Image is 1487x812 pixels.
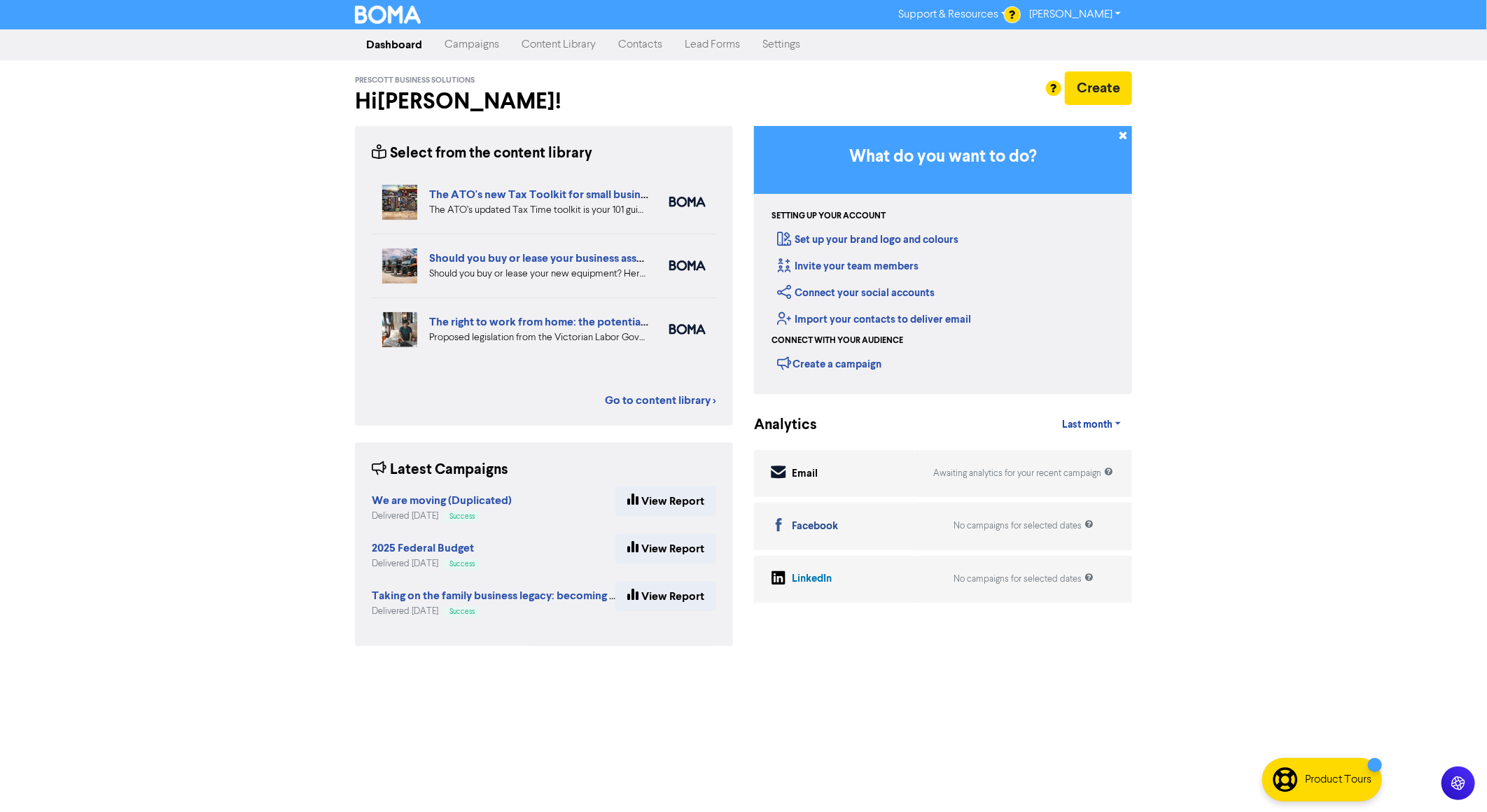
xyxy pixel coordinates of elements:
[934,467,1114,480] div: Awaiting analytics for your recent campaign
[673,31,751,59] a: Lead Forms
[355,76,475,85] span: Prescott Business Solutions
[355,88,733,115] h2: Hi [PERSON_NAME] !
[372,591,682,602] a: Taking on the family business legacy: becoming the successor.
[372,496,512,507] a: We are moving (Duplicated)
[372,589,682,603] strong: Taking on the family business legacy: becoming the successor.
[355,31,433,59] a: Dashboard
[1417,745,1487,812] iframe: Chat Widget
[954,573,1094,586] div: No campaigns for selected dates
[372,541,474,555] strong: 2025 Federal Budget
[777,286,935,300] a: Connect your social accounts
[510,31,607,59] a: Content Library
[1065,71,1132,105] button: Create
[754,414,800,436] div: Analytics
[372,493,512,507] strong: We are moving (Duplicated)
[433,31,510,59] a: Campaigns
[669,324,706,335] img: boma
[449,561,475,568] span: Success
[615,582,716,611] a: View Report
[777,233,958,246] a: Set up your brand logo and colours
[777,313,971,326] a: Import your contacts to deliver email
[1062,419,1112,431] span: Last month
[372,557,480,570] div: Delivered [DATE]
[754,126,1132,394] div: Getting Started in BOMA
[372,510,512,523] div: Delivered [DATE]
[355,6,421,24] img: BOMA Logo
[607,31,673,59] a: Contacts
[429,267,648,281] div: Should you buy or lease your new equipment? Here are some pros and cons of each. We also can revi...
[429,251,657,265] a: Should you buy or lease your business assets?
[775,147,1111,167] h3: What do you want to do?
[777,353,881,374] div: Create a campaign
[669,260,706,271] img: boma_accounting
[772,210,886,223] div: Setting up your account
[429,330,648,345] div: Proposed legislation from the Victorian Labor Government could offer your employees the right to ...
[887,3,1018,26] a: Support & Resources
[669,197,706,207] img: boma
[1018,3,1132,26] a: [PERSON_NAME]
[372,605,615,618] div: Delivered [DATE]
[449,513,475,520] span: Success
[429,188,697,202] a: The ATO's new Tax Toolkit for small business owners
[954,519,1094,533] div: No campaigns for selected dates
[792,571,832,587] div: LinkedIn
[429,203,648,218] div: The ATO’s updated Tax Time toolkit is your 101 guide to business taxes. We’ve summarised the key ...
[615,486,716,516] a: View Report
[792,519,838,535] div: Facebook
[429,315,847,329] a: The right to work from home: the potential impact for your employees and business
[772,335,903,347] div: Connect with your audience
[449,608,475,615] span: Success
[605,392,716,409] a: Go to content library >
[372,143,592,164] div: Select from the content library
[372,543,474,554] a: 2025 Federal Budget
[372,459,508,481] div: Latest Campaigns
[792,466,818,482] div: Email
[615,534,716,563] a: View Report
[1051,411,1132,439] a: Last month
[777,260,919,273] a: Invite your team members
[751,31,811,59] a: Settings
